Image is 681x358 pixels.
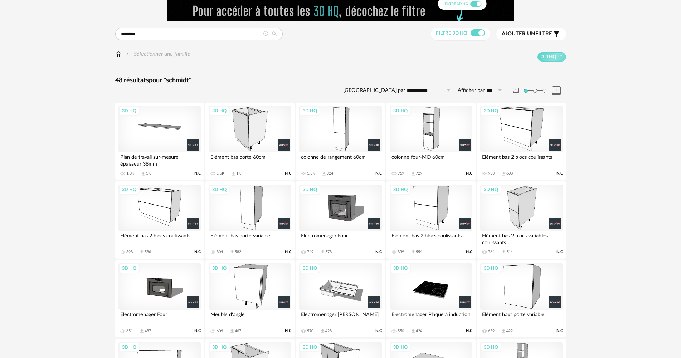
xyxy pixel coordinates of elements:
[145,250,151,255] div: 586
[126,329,133,334] div: 651
[556,171,563,176] span: N.C
[481,106,501,116] div: 3D HQ
[285,250,291,255] span: N.C
[477,103,566,180] a: 3D HQ Elément bas 2 blocs coulissants 933 Download icon 608 N.C
[410,250,416,255] span: Download icon
[307,171,315,176] div: 1.3K
[502,31,535,36] span: Ajouter un
[194,171,201,176] span: N.C
[300,264,320,273] div: 3D HQ
[466,171,472,176] span: N.C
[552,30,561,38] span: Filter icon
[501,328,506,334] span: Download icon
[285,171,291,176] span: N.C
[296,260,385,337] a: 3D HQ Electromenager [PERSON_NAME] 570 Download icon 428 N.C
[480,310,563,324] div: Elément haut porte variable
[343,87,405,94] label: [GEOGRAPHIC_DATA] par
[390,343,411,352] div: 3D HQ
[115,103,204,180] a: 3D HQ Plan de travail sur-mesure épaisseur 38mm 1.3K Download icon 1K N.C
[115,50,122,58] img: svg+xml;base64,PHN2ZyB3aWR0aD0iMTYiIGhlaWdodD0iMTciIHZpZXdCb3g9IjAgMCAxNiAxNyIgZmlsbD0ibm9uZSIgeG...
[390,310,472,324] div: Electromenager Plaque à induction
[506,329,513,334] div: 422
[307,250,313,255] div: 749
[481,185,501,194] div: 3D HQ
[229,328,235,334] span: Download icon
[481,264,501,273] div: 3D HQ
[477,260,566,337] a: 3D HQ Elément haut porte variable 639 Download icon 422 N.C
[410,328,416,334] span: Download icon
[115,260,204,337] a: 3D HQ Electromenager Four 651 Download icon 487 N.C
[209,106,230,116] div: 3D HQ
[541,54,556,60] span: 3D HQ
[205,103,294,180] a: 3D HQ Elément bas porte 60cm 1.5K Download icon 1K N.C
[416,171,422,176] div: 729
[398,250,404,255] div: 839
[488,171,495,176] div: 933
[149,77,191,84] span: pour "schmidt"
[480,152,563,167] div: Elément bas 2 blocs coulissants
[194,328,201,333] span: N.C
[307,329,313,334] div: 570
[217,171,224,176] div: 1.5K
[481,343,501,352] div: 3D HQ
[118,231,201,245] div: Elément bas 2 blocs coulissants
[118,310,201,324] div: Electromenager Four
[390,152,472,167] div: colonne four-MO 60cm
[386,103,475,180] a: 3D HQ colonne four-MO 60cm 969 Download icon 729 N.C
[209,231,291,245] div: Elément bas porte variable
[488,329,495,334] div: 639
[466,250,472,255] span: N.C
[229,250,235,255] span: Download icon
[194,250,201,255] span: N.C
[299,231,381,245] div: Electromenager Four
[296,181,385,259] a: 3D HQ Electromenager Four 749 Download icon 578 N.C
[300,106,320,116] div: 3D HQ
[320,328,325,334] span: Download icon
[145,329,151,334] div: 487
[556,250,563,255] span: N.C
[320,250,325,255] span: Download icon
[321,171,327,176] span: Download icon
[458,87,485,94] label: Afficher par
[146,171,151,176] div: 1K
[325,329,332,334] div: 428
[398,171,404,176] div: 969
[236,171,241,176] div: 1K
[556,328,563,333] span: N.C
[390,106,411,116] div: 3D HQ
[209,310,291,324] div: Meuble d'angle
[477,181,566,259] a: 3D HQ Elément bas 2 blocs variables coulissants 764 Download icon 514 N.C
[139,328,145,334] span: Download icon
[416,329,422,334] div: 424
[296,103,385,180] a: 3D HQ colonne de rangement 60cm 1.3K Download icon 924 N.C
[501,171,506,176] span: Download icon
[299,152,381,167] div: colonne de rangement 60cm
[126,250,133,255] div: 898
[126,171,134,176] div: 1.3K
[217,250,223,255] div: 804
[390,231,472,245] div: Elément bas 2 blocs coulissants
[115,181,204,259] a: 3D HQ Elément bas 2 blocs coulissants 898 Download icon 586 N.C
[235,250,241,255] div: 582
[115,77,566,85] div: 48 résultats
[386,181,475,259] a: 3D HQ Elément bas 2 blocs coulissants 839 Download icon 554 N.C
[299,310,381,324] div: Electromenager [PERSON_NAME]
[300,185,320,194] div: 3D HQ
[375,250,382,255] span: N.C
[390,264,411,273] div: 3D HQ
[325,250,332,255] div: 578
[119,106,140,116] div: 3D HQ
[375,328,382,333] span: N.C
[209,264,230,273] div: 3D HQ
[205,260,294,337] a: 3D HQ Meuble d'angle 609 Download icon 467 N.C
[125,50,131,58] img: svg+xml;base64,PHN2ZyB3aWR0aD0iMTYiIGhlaWdodD0iMTYiIHZpZXdCb3g9IjAgMCAxNiAxNiIgZmlsbD0ibm9uZSIgeG...
[466,328,472,333] span: N.C
[119,264,140,273] div: 3D HQ
[416,250,422,255] div: 554
[209,185,230,194] div: 3D HQ
[501,250,506,255] span: Download icon
[119,343,140,352] div: 3D HQ
[327,171,333,176] div: 924
[209,152,291,167] div: Elément bas porte 60cm
[506,171,513,176] div: 608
